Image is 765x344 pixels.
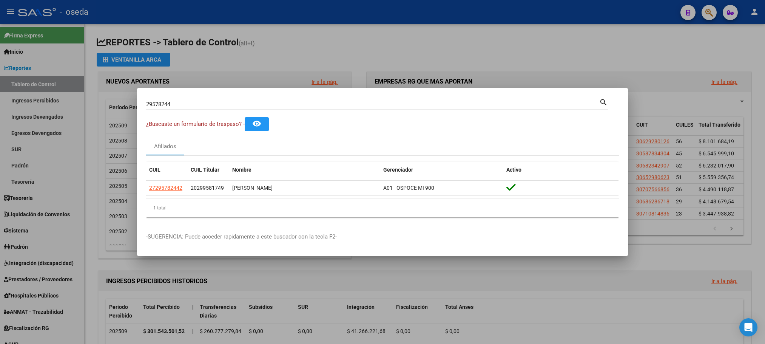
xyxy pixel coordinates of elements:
[739,318,757,336] div: Open Intercom Messenger
[146,198,619,217] div: 1 total
[380,162,503,178] datatable-header-cell: Gerenciador
[146,121,245,127] span: ¿Buscaste un formulario de traspaso? -
[191,167,219,173] span: CUIL Titular
[229,162,380,178] datatable-header-cell: Nombre
[506,167,521,173] span: Activo
[191,185,224,191] span: 20299581749
[383,185,434,191] span: A01 - OSPOCE MI 900
[503,162,619,178] datatable-header-cell: Activo
[232,184,377,192] div: [PERSON_NAME]
[232,167,251,173] span: Nombre
[146,232,619,241] p: -SUGERENCIA: Puede acceder rapidamente a este buscador con la tecla F2-
[149,167,160,173] span: CUIL
[599,97,608,106] mat-icon: search
[146,162,188,178] datatable-header-cell: CUIL
[383,167,413,173] span: Gerenciador
[154,142,176,151] div: Afiliados
[252,119,261,128] mat-icon: remove_red_eye
[149,185,182,191] span: 27295782442
[188,162,229,178] datatable-header-cell: CUIL Titular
